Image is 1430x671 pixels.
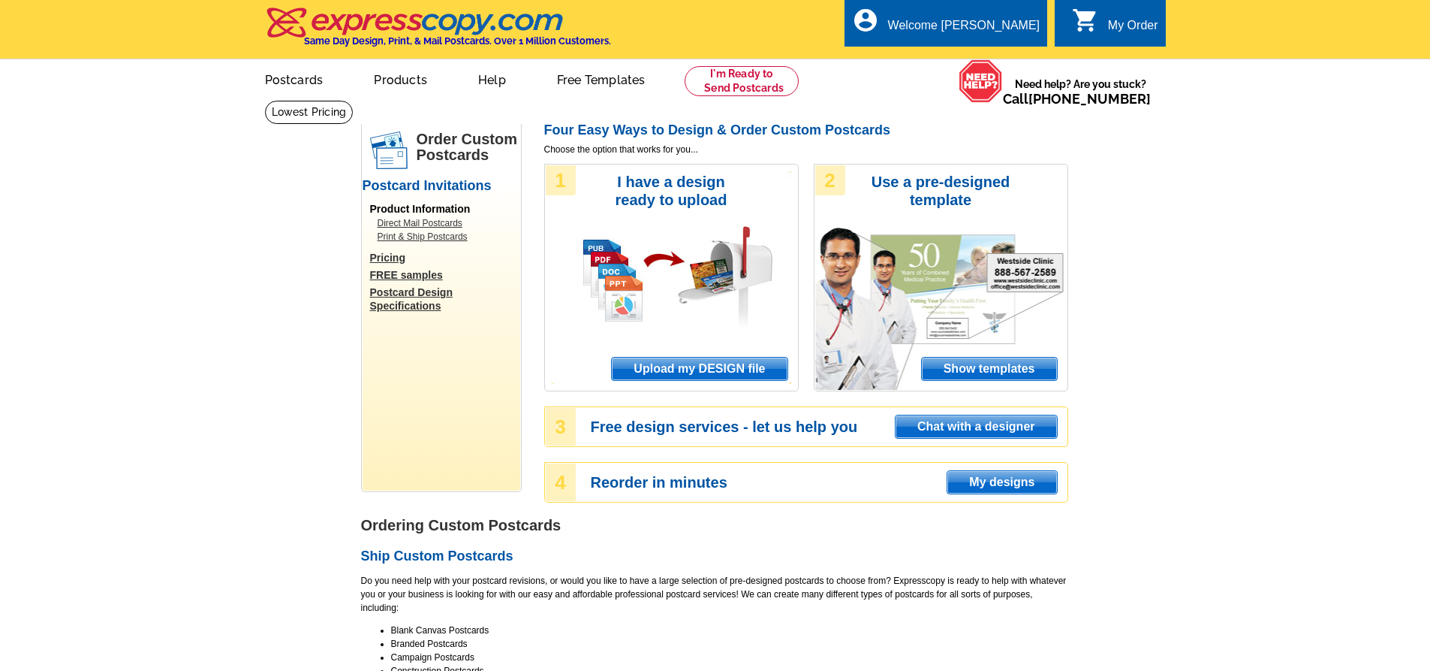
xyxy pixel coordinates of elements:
a: Postcards [241,61,348,96]
img: postcards.png [370,131,408,169]
a: Print & Ship Postcards [378,230,513,243]
img: help [959,59,1003,103]
div: 2 [815,165,845,195]
a: My designs [947,470,1057,494]
div: 4 [546,464,576,501]
a: Postcard Design Specifications [370,286,520,313]
div: 1 [546,165,576,195]
h2: Ship Custom Postcards [361,549,1068,565]
span: My designs [947,471,1056,494]
a: Same Day Design, Print, & Mail Postcards. Over 1 Million Customers. [265,18,611,47]
h4: Same Day Design, Print, & Mail Postcards. Over 1 Million Customers. [304,35,611,47]
div: My Order [1108,19,1158,40]
p: Do you need help with your postcard revisions, or would you like to have a large selection of pre... [361,574,1068,615]
a: Pricing [370,251,520,264]
a: Help [454,61,530,96]
h2: Postcard Invitations [363,178,520,195]
a: shopping_cart My Order [1072,17,1158,35]
a: [PHONE_NUMBER] [1028,91,1151,107]
a: Show templates [921,357,1058,381]
h3: Reorder in minutes [591,476,1067,489]
span: Show templates [922,358,1057,380]
strong: Ordering Custom Postcards [361,517,561,533]
a: Products [350,61,451,96]
h2: Four Easy Ways to Design & Order Custom Postcards [544,122,1068,139]
a: Upload my DESIGN file [611,357,787,381]
h3: I have a design ready to upload [595,173,748,209]
i: shopping_cart [1072,7,1099,34]
a: Free Templates [533,61,670,96]
div: Welcome [PERSON_NAME] [888,19,1040,40]
span: Chat with a designer [896,416,1056,438]
li: Branded Postcards [391,637,1068,651]
a: Direct Mail Postcards [378,216,513,230]
span: Choose the option that works for you... [544,143,1068,156]
h3: Use a pre-designed template [864,173,1018,209]
h1: Order Custom Postcards [417,131,520,163]
h3: Free design services - let us help you [591,420,1067,434]
a: Chat with a designer [895,415,1057,439]
span: Product Information [370,203,471,215]
li: Campaign Postcards [391,651,1068,664]
span: Call [1003,91,1151,107]
li: Blank Canvas Postcards [391,624,1068,637]
a: FREE samples [370,268,520,282]
span: Upload my DESIGN file [612,358,787,380]
div: 3 [546,408,576,446]
i: account_circle [852,7,879,34]
span: Need help? Are you stuck? [1003,77,1158,107]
